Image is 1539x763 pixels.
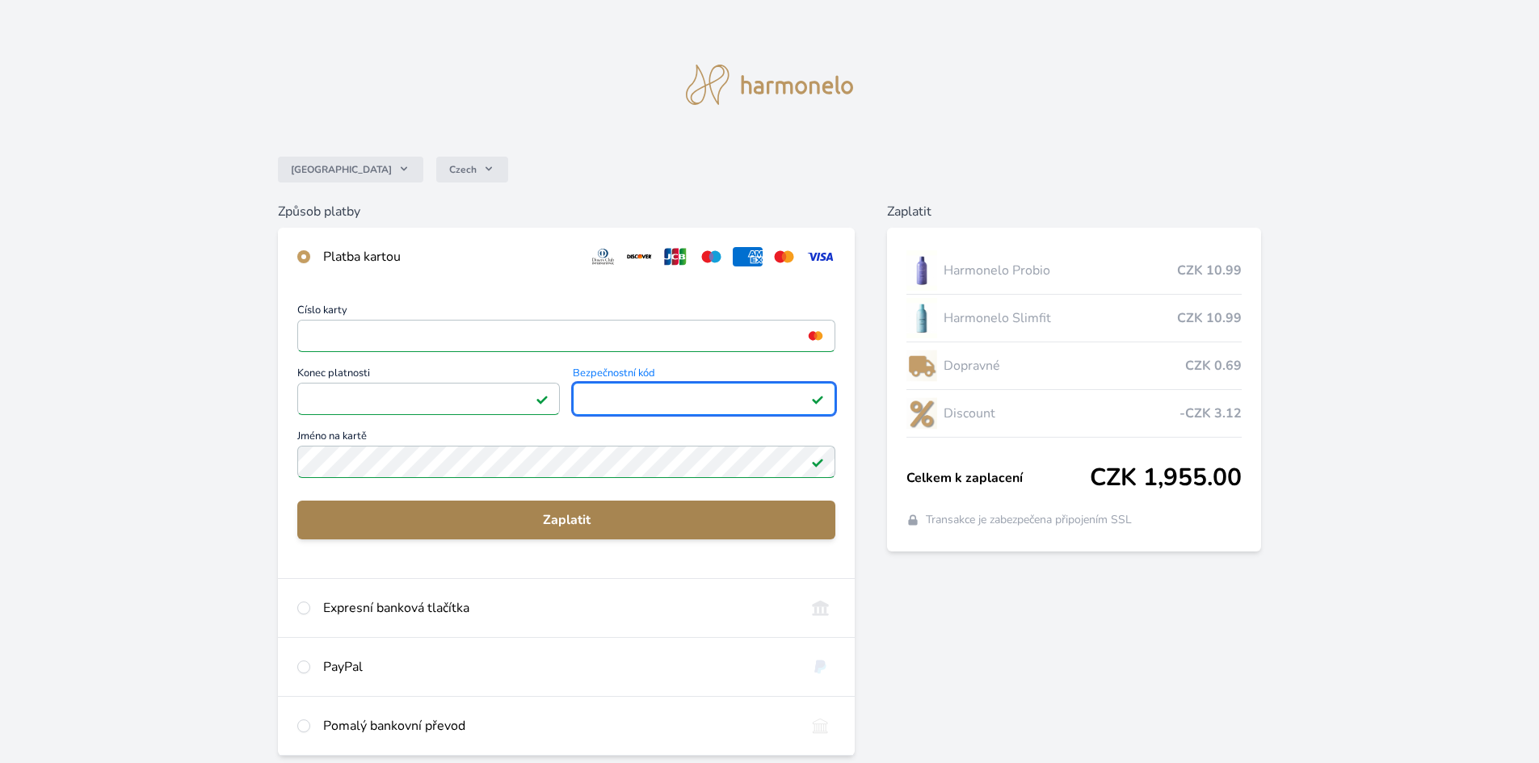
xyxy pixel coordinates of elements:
div: PayPal [323,657,793,677]
span: CZK 0.69 [1185,356,1242,375]
img: logo.svg [686,65,854,105]
span: Jméno na kartě [297,431,835,446]
img: discount-lo.png [906,393,937,434]
img: maestro.svg [696,247,726,266]
span: Czech [449,163,477,176]
img: mc.svg [769,247,799,266]
img: CLEAN_PROBIO_se_stinem_x-lo.jpg [906,250,937,291]
iframe: Iframe pro bezpečnostní kód [580,388,828,410]
img: diners.svg [588,247,618,266]
div: Expresní banková tlačítka [323,598,793,618]
div: Pomalý bankovní převod [323,716,793,736]
img: mc [805,329,826,343]
span: [GEOGRAPHIC_DATA] [291,163,392,176]
h6: Způsob platby [278,202,855,221]
span: Harmonelo Probio [944,261,1177,280]
span: CZK 10.99 [1177,261,1242,280]
img: Platné pole [811,392,824,405]
img: discover.svg [624,247,654,266]
span: Zaplatit [310,510,822,530]
button: Zaplatit [297,501,835,539]
img: jcb.svg [661,247,691,266]
span: Dopravné [944,356,1185,375]
span: Discount [944,404,1179,423]
img: delivery-lo.png [906,346,937,386]
span: Konec platnosti [297,368,560,383]
input: Jméno na kartěPlatné pole [297,446,835,478]
img: paypal.svg [805,657,835,677]
img: amex.svg [733,247,763,266]
span: CZK 10.99 [1177,308,1242,328]
iframe: Iframe pro datum vypršení platnosti [305,388,553,410]
span: Číslo karty [297,305,835,320]
span: Bezpečnostní kód [573,368,835,383]
img: Platné pole [811,455,824,468]
img: visa.svg [805,247,835,266]
img: bankTransfer_IBAN.svg [805,716,835,736]
img: onlineBanking_CZ.svg [805,598,835,618]
img: Platné pole [536,392,549,405]
h6: Zaplatit [887,202,1261,221]
img: SLIMFIT_se_stinem_x-lo.jpg [906,298,937,338]
span: Harmonelo Slimfit [944,308,1177,328]
span: Transakce je zabezpečena připojením SSL [926,512,1132,528]
button: Czech [436,157,508,182]
span: Celkem k zaplacení [906,468,1090,488]
span: -CZK 3.12 [1179,404,1242,423]
span: CZK 1,955.00 [1090,463,1242,493]
iframe: Iframe pro číslo karty [305,325,828,347]
div: Platba kartou [323,247,575,266]
button: [GEOGRAPHIC_DATA] [278,157,423,182]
